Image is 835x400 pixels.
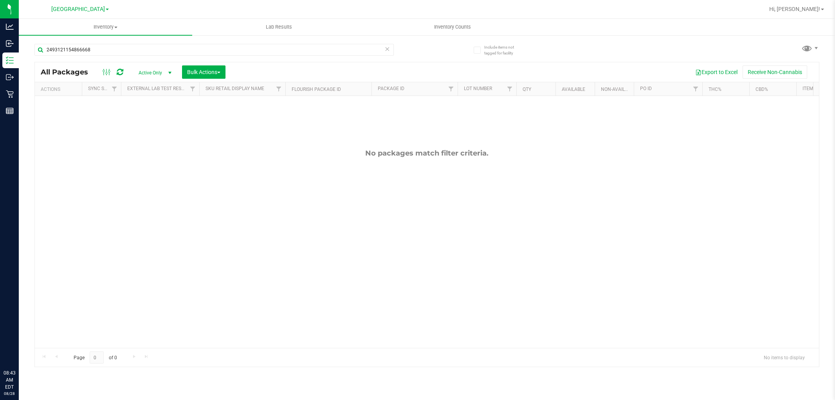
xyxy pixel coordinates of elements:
span: Hi, [PERSON_NAME]! [769,6,820,12]
a: Lot Number [464,86,492,91]
a: Available [562,87,585,92]
a: Inventory [19,19,192,35]
a: Flourish Package ID [292,87,341,92]
inline-svg: Outbound [6,73,14,81]
inline-svg: Reports [6,107,14,115]
inline-svg: Inbound [6,40,14,47]
a: Filter [503,82,516,96]
inline-svg: Retail [6,90,14,98]
span: No items to display [757,351,811,363]
p: 08:43 AM EDT [4,369,15,391]
input: Search Package ID, Item Name, SKU, Lot or Part Number... [34,44,394,56]
span: Lab Results [255,24,303,31]
button: Bulk Actions [182,65,225,79]
button: Receive Non-Cannabis [743,65,807,79]
a: Filter [689,82,702,96]
button: Export to Excel [690,65,743,79]
a: PO ID [640,86,652,91]
span: Include items not tagged for facility [484,44,523,56]
a: Filter [108,82,121,96]
span: All Packages [41,68,96,76]
a: Non-Available [601,87,636,92]
a: Lab Results [192,19,366,35]
a: Sku Retail Display Name [206,86,264,91]
span: Inventory Counts [424,24,482,31]
span: Bulk Actions [187,69,220,75]
a: Qty [523,87,531,92]
span: Clear [385,44,390,54]
span: [GEOGRAPHIC_DATA] [51,6,105,13]
div: Actions [41,87,79,92]
iframe: Resource center [8,337,31,361]
a: Filter [186,82,199,96]
a: Package ID [378,86,404,91]
a: Item Name [803,86,828,91]
a: THC% [709,87,721,92]
a: Inventory Counts [366,19,539,35]
inline-svg: Analytics [6,23,14,31]
span: Inventory [19,24,192,31]
div: No packages match filter criteria. [35,149,819,157]
a: CBD% [756,87,768,92]
span: Page of 0 [67,351,123,364]
a: Sync Status [88,86,118,91]
a: Filter [445,82,458,96]
a: Filter [272,82,285,96]
p: 08/28 [4,391,15,396]
inline-svg: Inventory [6,56,14,64]
a: External Lab Test Result [127,86,189,91]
